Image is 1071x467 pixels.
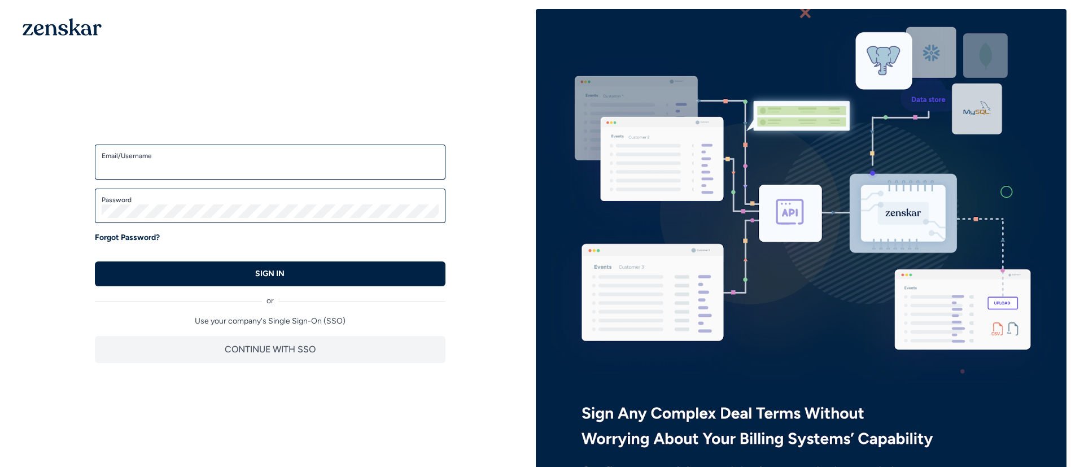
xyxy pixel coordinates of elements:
[95,232,160,243] a: Forgot Password?
[102,195,439,204] label: Password
[255,268,285,280] p: SIGN IN
[95,261,445,286] button: SIGN IN
[23,18,102,36] img: 1OGAJ2xQqyY4LXKgY66KYq0eOWRCkrZdAb3gUhuVAqdWPZE9SRJmCz+oDMSn4zDLXe31Ii730ItAGKgCKgCCgCikA4Av8PJUP...
[95,336,445,363] button: CONTINUE WITH SSO
[95,286,445,307] div: or
[102,151,439,160] label: Email/Username
[95,316,445,327] p: Use your company's Single Sign-On (SSO)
